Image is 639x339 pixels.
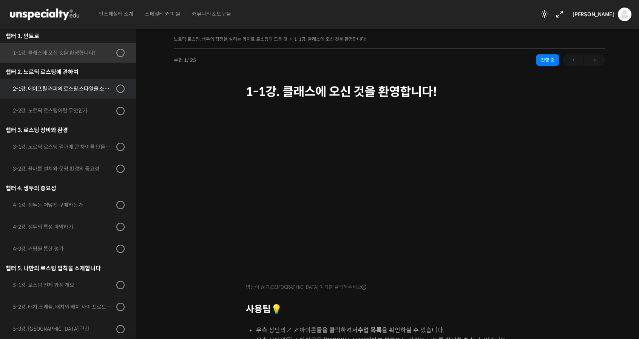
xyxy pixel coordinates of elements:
div: 5-2강. 배치 스케쥴, 배치와 배치 사이 프로토콜 & 투입 온도 [13,303,114,311]
span: 홈 [24,251,28,257]
strong: 사용팁 [246,304,282,315]
div: 3-2강. 올바른 설치와 운영 환경의 중요성 [13,165,114,173]
span: 영상이 끊기[DEMOGRAPHIC_DATA] 여기를 클릭해주세요 [246,284,366,290]
div: 5-3강. [GEOGRAPHIC_DATA] 구간 [13,325,114,333]
b: 수업 목록 [358,326,382,334]
li: 우측 상단의 아이콘들을 클릭하셔서 을 확인하실 수 있습니다. [256,325,533,335]
a: 대화 [50,239,97,258]
h1: 1-1강. 클래스에 오신 것을 환영합니다! [246,85,533,99]
span: 대화 [69,251,78,257]
a: 홈 [2,239,50,258]
div: 1-1강. 클래스에 오신 것을 환영합니다! [13,49,114,57]
a: 설정 [97,239,145,258]
span: 설정 [117,251,126,257]
div: 진행 중 [536,54,559,66]
div: 챕터 2. 노르딕 로스팅에 관하여 [6,67,125,77]
a: 노르딕 로스팅, 생두의 장점을 살리는 라이트 로스팅의 모든 것 [174,36,287,42]
div: 4-3강. 커핑을 통한 평가 [13,245,114,253]
div: 3-1강. 노르딕 로스팅 결과에 큰 차이를 만들어내는 로스팅 머신의 종류와 환경 [13,143,114,151]
h3: 챕터 1. 인트로 [6,31,125,41]
div: 챕터 5. 나만의 로스팅 법칙을 소개합니다 [6,263,125,273]
div: 챕터 4. 생두의 중요성 [6,183,125,193]
div: 4-1강. 생두는 어떻게 구매하는가 [13,201,114,209]
div: 4-2강. 생두의 특성 파악하기 [13,223,114,231]
div: 5-1강. 로스팅 전체 과정 개요 [13,281,114,289]
span: 수업 1 [174,58,196,63]
div: 2-2강. 노르딕 로스팅이란 무엇인가 [13,106,114,115]
span: [PERSON_NAME] [573,11,614,18]
a: 1-1강. 클래스에 오신 것을 환영합니다! [294,36,367,42]
strong: 💡 [271,304,282,315]
div: 2-1강. 에이프릴 커피의 로스팅 스타일을 소개합니다 [13,85,114,93]
span: / 25 [187,57,196,63]
div: 챕터 3. 로스팅 장비와 환경 [6,125,125,135]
